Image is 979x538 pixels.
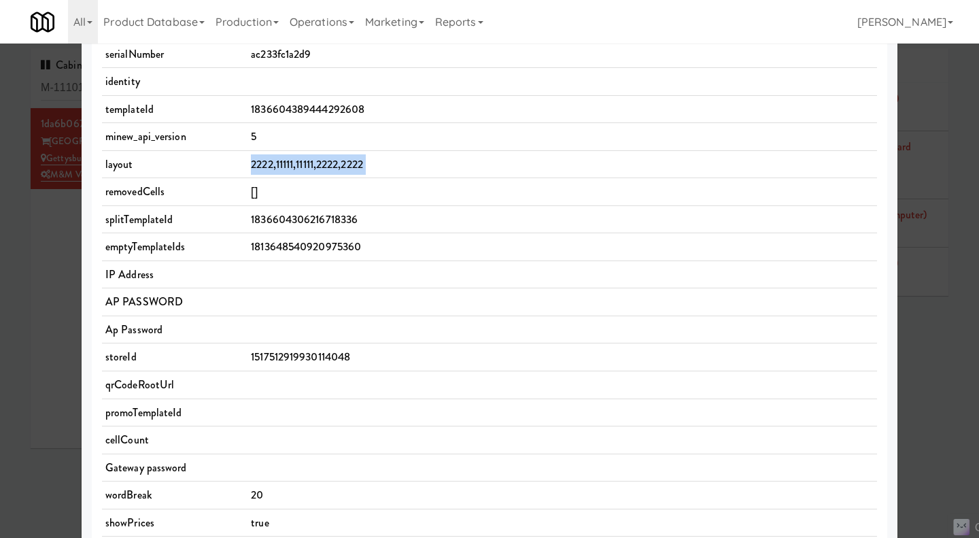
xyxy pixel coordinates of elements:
td: Gateway password [102,454,247,482]
td: promoTemplateId [102,399,247,426]
td: storeId [102,343,247,371]
td: splitTemplateId [102,205,247,233]
span: 2222,11111,11111,2222,2222 [251,156,363,172]
td: emptyTemplateIds [102,233,247,261]
td: serialNumber [102,40,247,68]
td: wordBreak [102,482,247,509]
span: 20 [251,487,263,503]
span: true [251,515,269,531]
td: templateId [102,95,247,123]
td: identity [102,68,247,96]
td: removedCells [102,178,247,206]
td: layout [102,150,247,178]
td: Ap Password [102,316,247,343]
span: 1836604306216718336 [251,212,358,227]
td: IP Address [102,260,247,288]
span: [] [251,184,258,199]
td: AP PASSWORD [102,288,247,316]
span: ac233fc1a2d9 [251,46,311,62]
span: 5 [251,129,256,144]
td: minew_api_version [102,123,247,151]
td: cellCount [102,426,247,454]
img: Micromart [31,10,54,34]
td: qrCodeRootUrl [102,371,247,399]
td: showPrices [102,509,247,537]
span: 1813648540920975360 [251,239,361,254]
span: 1517512919930114048 [251,349,350,365]
span: 1836604389444292608 [251,101,364,117]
